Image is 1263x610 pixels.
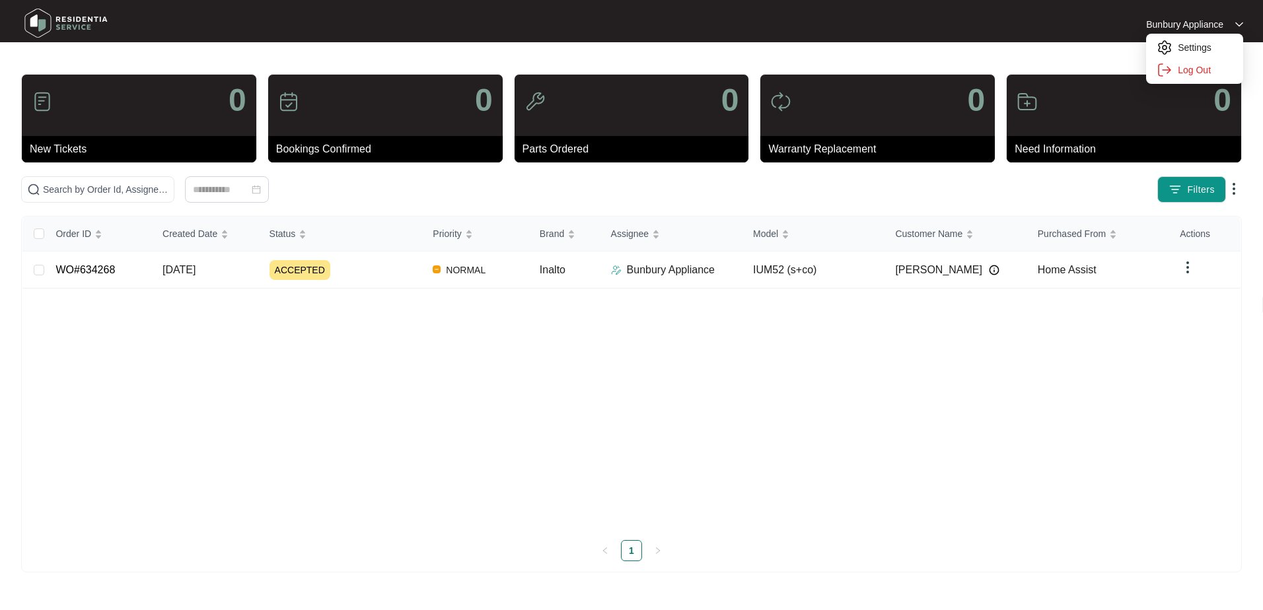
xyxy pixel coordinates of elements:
button: left [595,540,616,561]
img: filter icon [1169,183,1182,196]
th: Customer Name [884,217,1027,252]
img: residentia service logo [20,3,112,43]
p: 0 [721,85,739,116]
input: Search by Order Id, Assignee Name, Customer Name, Brand and Model [43,182,168,197]
p: Bunbury Appliance [627,262,715,278]
span: ACCEPTED [270,260,330,280]
p: Bunbury Appliance [1146,18,1223,31]
span: Order ID [55,226,91,241]
th: Assignee [600,217,742,252]
th: Created Date [152,217,259,252]
th: Actions [1169,217,1241,252]
span: Filters [1187,183,1215,197]
span: right [654,547,662,555]
p: Settings [1178,41,1233,54]
p: Warranty Replacement [768,141,995,157]
a: 1 [622,541,641,560]
p: Log Out [1178,63,1233,77]
img: Assigner Icon [611,265,622,275]
th: Model [742,217,884,252]
span: Brand [540,226,564,241]
img: icon [524,91,546,112]
span: Created Date [162,226,217,241]
img: settings icon [1157,40,1173,55]
span: NORMAL [441,262,491,278]
img: Vercel Logo [433,265,441,273]
span: Priority [433,226,462,241]
p: 0 [1213,85,1231,116]
img: icon [1017,91,1038,112]
p: Parts Ordered [523,141,749,157]
span: left [601,547,609,555]
button: right [647,540,668,561]
span: Customer Name [895,226,962,241]
a: WO#634268 [55,264,115,275]
p: 0 [229,85,246,116]
th: Priority [422,217,529,252]
img: Info icon [989,265,999,275]
span: [PERSON_NAME] [895,262,982,278]
li: 1 [621,540,642,561]
th: Status [259,217,423,252]
span: Home Assist [1038,264,1097,275]
span: Purchased From [1038,226,1106,241]
img: icon [770,91,791,112]
span: Inalto [540,264,565,275]
span: Status [270,226,296,241]
img: icon [32,91,53,112]
p: 0 [967,85,985,116]
img: dropdown arrow [1226,181,1242,197]
p: Bookings Confirmed [276,141,503,157]
p: Need Information [1015,141,1241,157]
img: settings icon [1157,62,1173,78]
img: dropdown arrow [1235,21,1243,28]
li: Previous Page [595,540,616,561]
th: Order ID [45,217,152,252]
span: [DATE] [162,264,196,275]
img: search-icon [27,183,40,196]
img: dropdown arrow [1180,259,1196,275]
p: 0 [475,85,493,116]
span: Model [753,226,778,241]
span: Assignee [611,226,649,241]
td: IUM52 (s+co) [742,252,884,288]
li: Next Page [647,540,668,561]
p: New Tickets [30,141,256,157]
img: icon [278,91,299,112]
th: Purchased From [1027,217,1169,252]
th: Brand [529,217,600,252]
button: filter iconFilters [1157,176,1226,203]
